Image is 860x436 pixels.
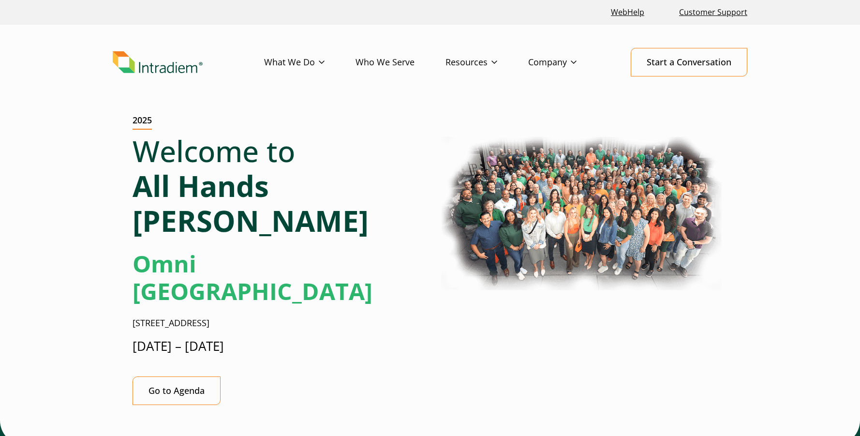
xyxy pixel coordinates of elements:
[133,317,422,330] p: [STREET_ADDRESS]
[133,376,221,405] a: Go to Agenda
[264,48,356,76] a: What We Do
[133,248,372,307] strong: Omni [GEOGRAPHIC_DATA]
[113,51,203,74] img: Intradiem
[445,48,528,76] a: Resources
[133,337,422,355] p: [DATE] – [DATE]
[133,134,422,238] h1: Welcome to
[675,2,751,23] a: Customer Support
[528,48,608,76] a: Company
[133,166,269,206] strong: All Hands
[607,2,648,23] a: Link opens in a new window
[133,115,152,130] h2: 2025
[631,48,747,76] a: Start a Conversation
[356,48,445,76] a: Who We Serve
[113,51,264,74] a: Link to homepage of Intradiem
[133,201,369,241] strong: [PERSON_NAME]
